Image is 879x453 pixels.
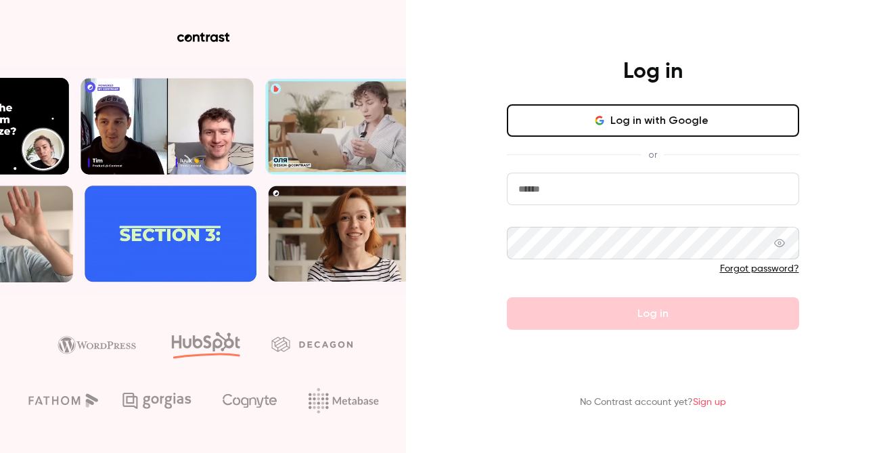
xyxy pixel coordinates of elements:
[641,148,664,162] span: or
[580,395,726,410] p: No Contrast account yet?
[720,264,799,274] a: Forgot password?
[507,104,799,137] button: Log in with Google
[623,58,683,85] h4: Log in
[693,397,726,407] a: Sign up
[271,337,353,351] img: decagon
